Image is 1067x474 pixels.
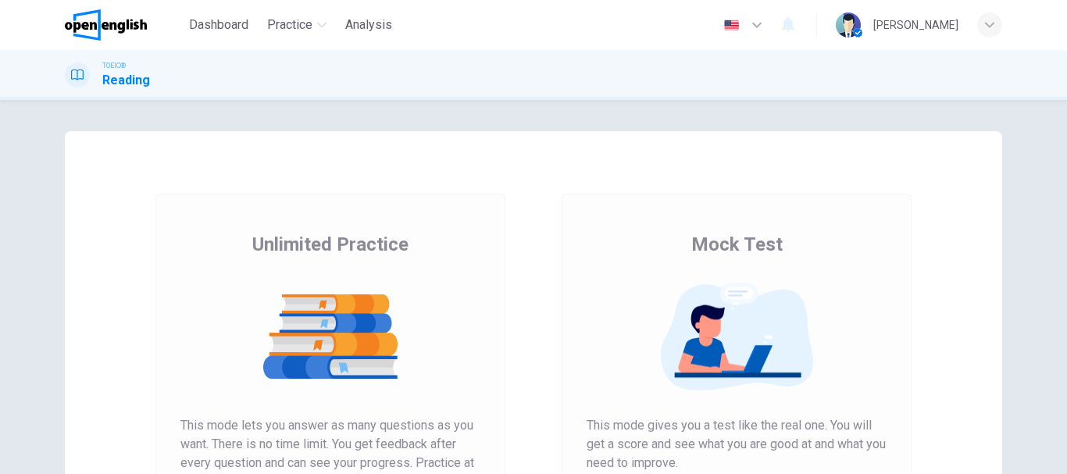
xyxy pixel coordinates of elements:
div: [PERSON_NAME] [873,16,958,34]
span: Mock Test [691,232,783,257]
h1: Reading [102,71,150,90]
button: Dashboard [183,11,255,39]
span: Analysis [345,16,392,34]
img: OpenEnglish logo [65,9,147,41]
span: This mode gives you a test like the real one. You will get a score and see what you are good at a... [587,416,887,472]
span: TOEIC® [102,60,126,71]
button: Practice [261,11,333,39]
img: Profile picture [836,12,861,37]
span: Unlimited Practice [252,232,409,257]
button: Analysis [339,11,398,39]
a: OpenEnglish logo [65,9,183,41]
img: en [722,20,741,31]
span: Dashboard [189,16,248,34]
span: Practice [267,16,312,34]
